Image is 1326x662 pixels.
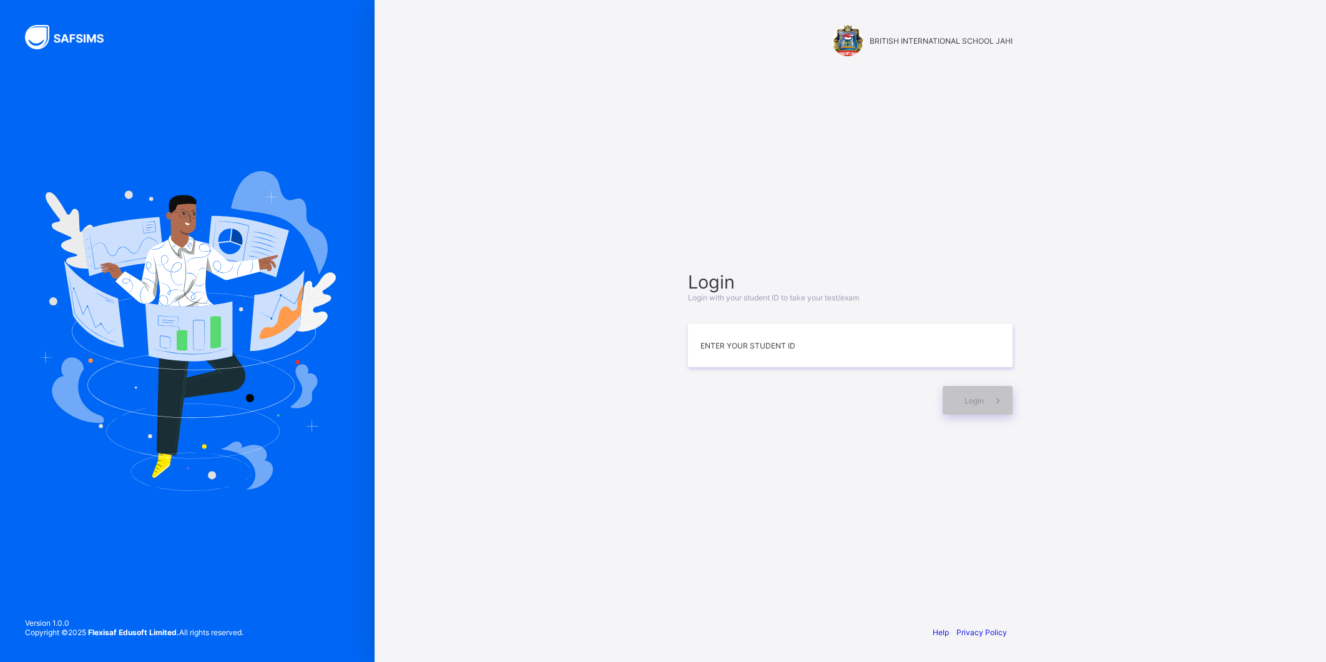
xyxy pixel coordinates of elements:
[88,628,179,637] strong: Flexisaf Edusoft Limited.
[25,618,243,628] span: Version 1.0.0
[933,628,949,637] a: Help
[688,271,1013,293] span: Login
[965,396,984,405] span: Login
[39,171,336,491] img: Hero Image
[25,25,119,49] img: SAFSIMS Logo
[25,628,243,637] span: Copyright © 2025 All rights reserved.
[870,36,1013,46] span: BRITISH INTERNATIONAL SCHOOL JAHI
[688,293,859,302] span: Login with your student ID to take your test/exam
[956,628,1007,637] a: Privacy Policy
